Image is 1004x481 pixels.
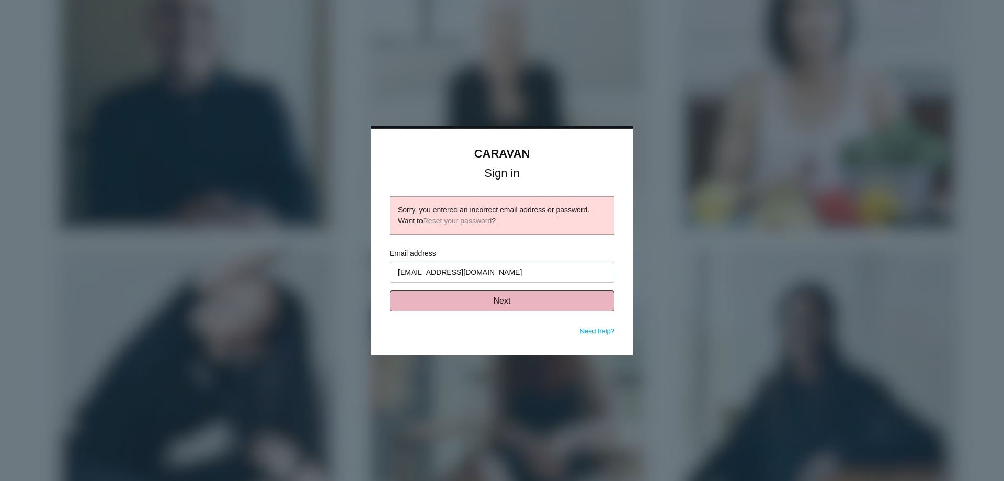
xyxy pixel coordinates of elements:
input: Enter your email address [390,262,614,283]
a: CARAVAN [474,147,530,160]
a: Need help? [580,327,615,335]
a: Reset your password [423,217,492,225]
div: Sorry, you entered an incorrect email address or password. Want to ? [398,205,606,227]
label: Email address [390,248,614,259]
h1: Sign in [390,169,614,178]
button: Next [390,290,614,311]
